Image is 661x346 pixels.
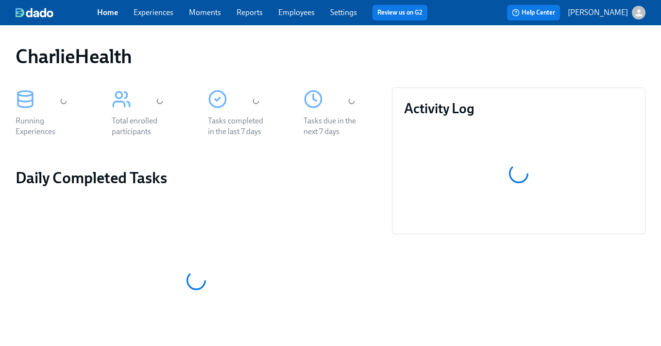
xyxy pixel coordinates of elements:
[97,8,118,17] a: Home
[568,7,628,18] p: [PERSON_NAME]
[237,8,263,17] a: Reports
[208,116,270,137] div: Tasks completed in the last 7 days
[304,116,366,137] div: Tasks due in the next 7 days
[373,5,427,20] button: Review us on G2
[112,116,174,137] div: Total enrolled participants
[404,100,633,117] h3: Activity Log
[377,8,423,17] a: Review us on G2
[568,6,645,19] button: [PERSON_NAME]
[16,116,78,137] div: Running Experiences
[134,8,173,17] a: Experiences
[16,8,53,17] img: dado
[507,5,560,20] button: Help Center
[330,8,357,17] a: Settings
[189,8,221,17] a: Moments
[16,168,376,188] h2: Daily Completed Tasks
[16,45,132,68] h1: CharlieHealth
[512,8,555,17] span: Help Center
[16,8,97,17] a: dado
[278,8,315,17] a: Employees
